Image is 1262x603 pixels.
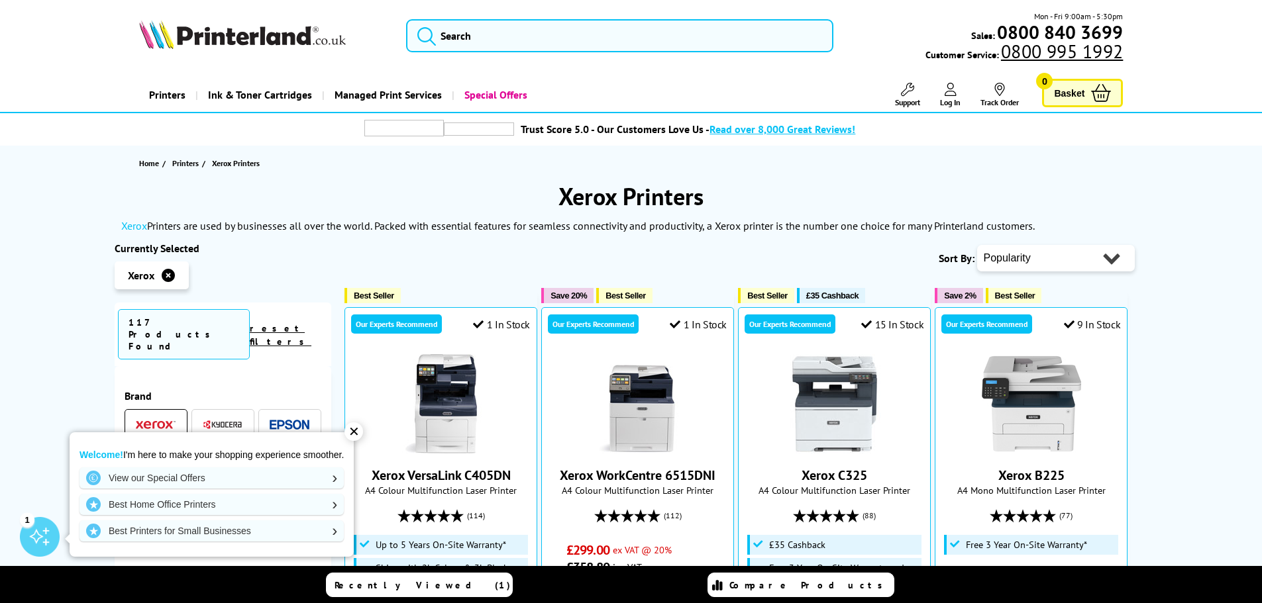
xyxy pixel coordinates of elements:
[121,219,147,232] a: Xerox
[797,288,865,303] button: £35 Cashback
[352,484,530,496] span: A4 Colour Multifunction Laser Printer
[521,122,855,136] a: Trust Score 5.0 - Our Customers Love Us -Read over 8,000 Great Reviews!
[1054,84,1084,102] span: Basket
[596,288,653,303] button: Best Seller
[971,29,995,42] span: Sales:
[944,291,976,301] span: Save 2%
[566,559,609,576] span: £358.80
[1064,318,1121,331] div: 9 In Stock
[895,83,920,107] a: Support
[139,20,346,49] img: Printerland Logo
[613,561,642,573] span: inc VAT
[769,563,919,584] span: Free 3 Year On-Site Warranty and Extend up to 5 Years*
[344,288,401,303] button: Best Seller
[473,318,530,331] div: 1 In Stock
[1059,503,1073,528] span: (77)
[172,156,202,170] a: Printers
[212,158,260,168] span: Xerox Printers
[802,467,867,484] a: Xerox C325
[203,420,242,430] img: Kyocera
[139,20,390,52] a: Printerland Logo
[195,78,322,112] a: Ink & Toner Cartridges
[1001,39,1123,64] tcxspan: Call 0800 995 1992 via 3CX
[376,539,506,550] span: Up to 5 Years On-Site Warranty*
[785,443,884,456] a: Xerox C325
[406,19,833,52] input: Search
[79,467,344,488] a: View our Special Offers
[364,120,444,136] img: trustpilot rating
[136,420,176,430] img: Xerox
[139,78,195,112] a: Printers
[566,541,609,559] span: £299.00
[925,45,1123,61] span: Customer Service:
[982,443,1081,456] a: Xerox B225
[79,449,344,461] p: I'm here to make your shopping experience smoother.
[79,494,344,515] a: Best Home Office Printers
[551,291,587,301] span: Save 20%
[769,539,825,550] span: £35 Cashback
[935,288,982,303] button: Save 2%
[670,318,727,331] div: 1 In Stock
[745,484,923,496] span: A4 Colour Multifunction Laser Printer
[351,314,442,334] div: Our Experts Recommend
[940,83,961,107] a: Log In
[335,579,511,591] span: Recently Viewed (1)
[20,512,34,527] div: 1
[747,291,788,301] span: Best Seller
[861,318,923,331] div: 15 In Stock
[729,579,890,591] span: Compare Products
[941,314,1032,334] div: Our Experts Recommend
[745,314,835,334] div: Our Experts Recommend
[467,503,485,528] span: (114)
[997,20,1123,44] b: 0800 840 3699
[125,389,322,402] span: Brand
[1036,73,1053,89] span: 0
[452,78,537,112] a: Special Offers
[995,291,1035,301] span: Best Seller
[588,354,688,453] img: Xerox WorkCentre 6515DNI
[139,156,162,170] a: Home
[326,573,513,597] a: Recently Viewed (1)
[548,314,639,334] div: Our Experts Recommend
[863,503,876,528] span: (88)
[322,78,452,112] a: Managed Print Services
[980,83,1019,107] a: Track Order
[115,181,1148,212] h1: Xerox Printers
[541,288,594,303] button: Save 20%
[806,291,859,301] span: £35 Cashback
[942,484,1120,496] span: A4 Mono Multifunction Laser Printer
[738,288,794,303] button: Best Seller
[986,288,1042,303] button: Best Seller
[344,422,363,441] div: ✕
[270,420,309,430] img: Epson
[613,543,672,556] span: ex VAT @ 20%
[560,467,715,484] a: Xerox WorkCentre 6515DNI
[1042,79,1123,107] a: Basket 0
[354,291,394,301] span: Best Seller
[1034,10,1123,23] span: Mon - Fri 9:00am - 5:30pm
[664,503,682,528] span: (112)
[588,443,688,456] a: Xerox WorkCentre 6515DNI
[710,122,855,136] span: Read over 8,000 Great Reviews!
[998,467,1065,484] a: Xerox B225
[136,416,176,433] a: Xerox
[708,573,894,597] a: Compare Products
[79,449,123,460] strong: Welcome!
[79,520,344,541] a: Best Printers for Small Businesses
[940,97,961,107] span: Log In
[372,467,511,484] a: Xerox VersaLink C405DN
[966,539,1087,550] span: Free 3 Year On-Site Warranty*
[118,309,250,359] span: 117 Products Found
[270,416,309,433] a: Epson
[115,242,332,255] div: Currently Selected
[250,322,311,348] a: reset filters
[549,484,727,496] span: A4 Colour Multifunction Laser Printer
[128,269,154,282] span: Xerox
[982,354,1081,453] img: Xerox B225
[376,563,525,584] span: Ships with 2k Colour & 3k Black Toner*
[939,252,974,265] span: Sort By:
[203,416,242,433] a: Kyocera
[392,354,491,453] img: Xerox VersaLink C405DN
[208,78,312,112] span: Ink & Toner Cartridges
[785,354,884,453] img: Xerox C325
